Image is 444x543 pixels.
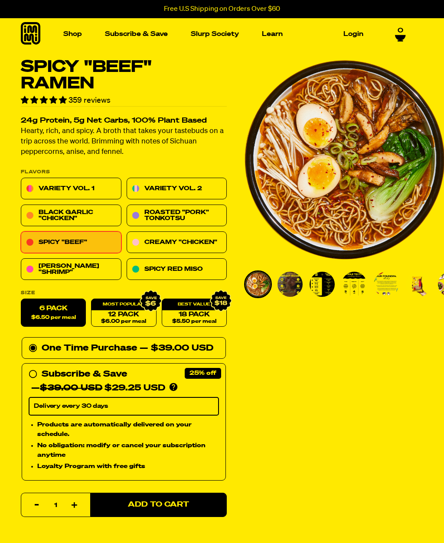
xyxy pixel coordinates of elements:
div: Subscribe & Save [42,367,127,381]
li: Go to slide 5 [372,270,400,298]
span: $6.00 per meal [101,319,146,325]
select: Subscribe & Save —$39.00 USD$29.25 USD Products are automatically delivered on your schedule. No ... [29,397,219,416]
iframe: Marketing Popup [4,503,94,539]
p: Hearty, rich, and spicy. A broth that takes your tastebuds on a trip across the world. Brimming w... [21,127,227,158]
a: 0 [395,27,406,42]
img: Spicy "Beef" Ramen [277,272,303,297]
a: Black Garlic "Chicken" [21,205,121,227]
div: — $39.00 USD [140,341,213,355]
a: Subscribe & Save [101,27,171,41]
a: 18 Pack$5.50 per meal [162,299,227,327]
img: Spicy "Beef" Ramen [374,272,399,297]
a: Creamy "Chicken" [127,232,227,254]
input: quantity [26,493,85,517]
li: Go to slide 2 [276,270,304,298]
span: $6.50 per meal [31,315,76,321]
h2: 24g Protein, 5g Net Carbs, 100% Plant Based [21,117,227,125]
li: Go to slide 4 [340,270,368,298]
a: Slurp Society [187,27,242,41]
p: Free U.S Shipping on Orders Over $60 [164,5,280,13]
a: Shop [60,27,85,41]
button: Add to Cart [90,493,227,517]
img: Spicy "Beef" Ramen [406,272,431,297]
a: Variety Vol. 2 [127,178,227,200]
del: $39.00 USD [40,384,102,393]
span: Add to Cart [128,501,189,508]
a: Login [340,27,367,41]
div: — $29.25 USD [31,381,165,395]
span: 359 reviews [69,97,111,104]
p: Flavors [21,170,227,175]
div: One Time Purchase [29,341,219,355]
a: [PERSON_NAME] "Shrimp" [21,259,121,280]
img: Spicy "Beef" Ramen [342,272,367,297]
li: Go to slide 1 [244,270,272,298]
a: Spicy "Beef" [21,232,121,254]
a: 12 Pack$6.00 per meal [91,299,156,327]
a: Variety Vol. 1 [21,178,121,200]
span: 0 [398,27,403,35]
li: Go to slide 6 [405,270,432,298]
li: No obligation: modify or cancel your subscription anytime [37,441,219,460]
a: Learn [258,27,286,41]
h1: Spicy "Beef" Ramen [21,59,227,92]
img: Spicy "Beef" Ramen [310,272,335,297]
label: Size [21,291,227,296]
label: 6 Pack [21,299,86,327]
li: Loyalty Program with free gifts [37,462,219,471]
span: 4.82 stars [21,97,69,104]
a: Roasted "Pork" Tonkotsu [127,205,227,227]
img: Spicy "Beef" Ramen [245,272,271,297]
nav: Main navigation [60,18,367,50]
a: Spicy Red Miso [127,259,227,280]
li: Products are automatically delivered on your schedule. [37,420,219,439]
span: $5.50 per meal [172,319,216,325]
li: Go to slide 3 [308,270,336,298]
